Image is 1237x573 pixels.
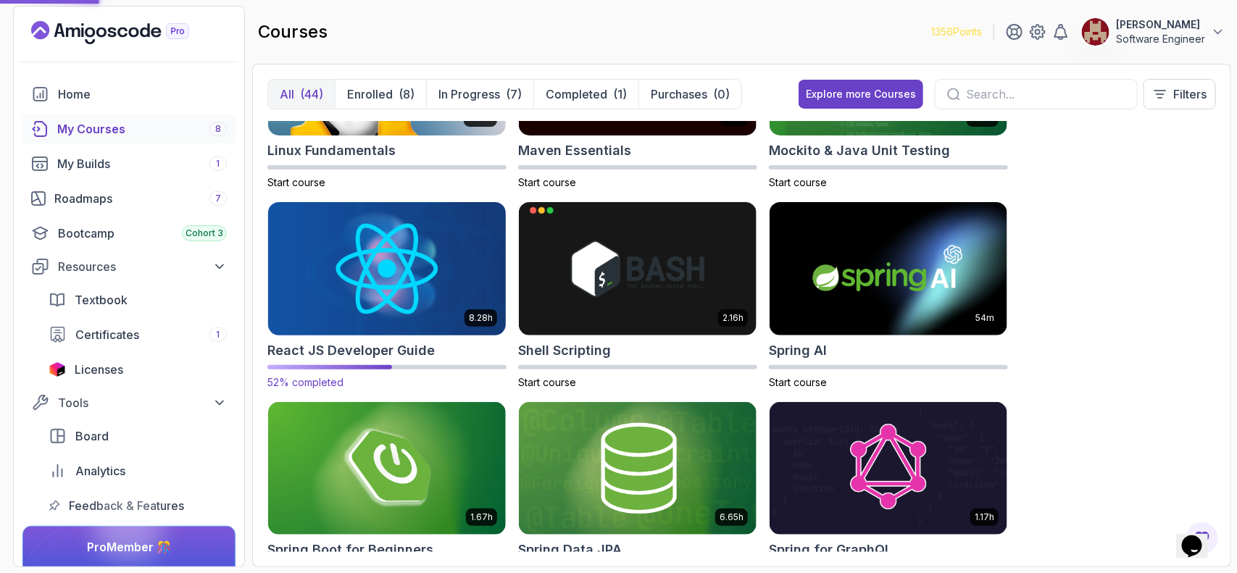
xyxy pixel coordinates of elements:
[69,497,184,514] span: Feedback & Features
[638,80,741,109] button: Purchases(0)
[518,176,576,188] span: Start course
[40,422,236,451] a: board
[546,85,607,103] p: Completed
[57,120,227,138] div: My Courses
[769,540,892,560] h2: Spring for GraphQL
[651,85,707,103] p: Purchases
[931,25,982,39] p: 1356 Points
[22,254,236,280] button: Resources
[518,340,611,361] h2: Shell Scripting
[54,190,227,207] div: Roadmaps
[40,285,236,314] a: textbook
[335,80,426,109] button: Enrolled(8)
[966,85,1125,103] input: Search...
[268,402,506,535] img: Spring Boot for Beginners card
[267,540,433,560] h2: Spring Boot for Beginners
[399,85,415,103] div: (8)
[75,462,125,480] span: Analytics
[506,85,522,103] div: (7)
[1176,515,1223,559] iframe: chat widget
[519,202,757,335] img: Shell Scripting card
[258,20,328,43] h2: courses
[720,511,744,523] p: 6.65h
[40,456,236,485] a: analytics
[40,320,236,349] a: certificates
[470,511,493,523] p: 1.67h
[22,184,236,213] a: roadmaps
[58,258,227,275] div: Resources
[58,394,227,411] div: Tools
[186,227,223,239] span: Cohort 3
[769,176,827,188] span: Start course
[1173,85,1207,103] p: Filters
[267,340,435,361] h2: React JS Developer Guide
[268,80,335,109] button: All(44)
[267,201,507,390] a: React JS Developer Guide card8.28hReact JS Developer Guide52% completed
[722,312,744,324] p: 2.16h
[713,85,730,103] div: (0)
[1081,17,1225,46] button: user profile image[PERSON_NAME]Software Engineer
[267,176,325,188] span: Start course
[22,390,236,416] button: Tools
[1116,32,1205,46] p: Software Engineer
[770,202,1007,335] img: Spring AI card
[58,85,227,103] div: Home
[806,87,916,101] div: Explore more Courses
[769,376,827,388] span: Start course
[347,85,393,103] p: Enrolled
[40,355,236,384] a: licenses
[262,198,512,338] img: React JS Developer Guide card
[215,123,221,135] span: 8
[1082,18,1109,46] img: user profile image
[769,141,950,161] h2: Mockito & Java Unit Testing
[426,80,533,109] button: In Progress(7)
[217,329,220,340] span: 1
[533,80,638,109] button: Completed(1)
[438,85,500,103] p: In Progress
[469,312,493,324] p: 8.28h
[267,376,343,388] span: 52% completed
[75,291,128,309] span: Textbook
[770,402,1007,535] img: Spring for GraphQL card
[769,340,827,361] h2: Spring AI
[49,362,66,377] img: jetbrains icon
[75,326,139,343] span: Certificates
[58,225,227,242] div: Bootcamp
[613,85,627,103] div: (1)
[300,85,323,103] div: (44)
[22,80,236,109] a: home
[22,219,236,248] a: bootcamp
[799,80,923,109] button: Explore more Courses
[22,149,236,178] a: builds
[1144,79,1216,109] button: Filters
[75,427,109,445] span: Board
[519,402,757,535] img: Spring Data JPA card
[40,491,236,520] a: feedback
[518,141,631,161] h2: Maven Essentials
[217,158,220,170] span: 1
[75,361,123,378] span: Licenses
[57,155,227,172] div: My Builds
[518,376,576,388] span: Start course
[215,193,221,204] span: 7
[31,21,222,44] a: Landing page
[975,511,994,523] p: 1.17h
[280,85,294,103] p: All
[22,114,236,143] a: courses
[518,540,622,560] h2: Spring Data JPA
[267,141,396,161] h2: Linux Fundamentals
[1116,17,1205,32] p: [PERSON_NAME]
[975,312,994,324] p: 54m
